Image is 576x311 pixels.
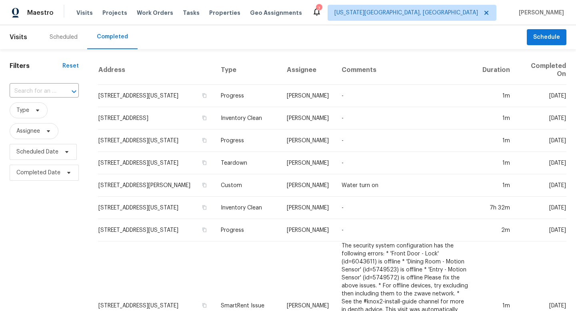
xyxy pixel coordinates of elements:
td: [STREET_ADDRESS] [98,107,214,130]
span: Type [16,106,29,114]
td: [PERSON_NAME] [280,197,335,219]
td: [DATE] [516,219,566,241]
th: Assignee [280,56,335,85]
td: 2m [476,219,516,241]
td: [DATE] [516,152,566,174]
td: [PERSON_NAME] [280,152,335,174]
div: 7 [316,5,322,13]
th: Comments [335,56,476,85]
span: Tasks [183,10,200,16]
td: [PERSON_NAME] [280,130,335,152]
td: - [335,130,476,152]
button: Copy Address [201,302,208,309]
span: [US_STATE][GEOGRAPHIC_DATA], [GEOGRAPHIC_DATA] [334,9,478,17]
h1: Filters [10,62,62,70]
button: Copy Address [201,114,208,122]
th: Completed On [516,56,566,85]
div: Completed [97,33,128,41]
span: Projects [102,9,127,17]
td: - [335,152,476,174]
button: Copy Address [201,92,208,99]
td: 1m [476,130,516,152]
span: [PERSON_NAME] [516,9,564,17]
th: Duration [476,56,516,85]
td: [STREET_ADDRESS][US_STATE] [98,152,214,174]
td: [PERSON_NAME] [280,85,335,107]
span: Geo Assignments [250,9,302,17]
td: Custom [214,174,281,197]
span: Schedule [533,32,560,42]
td: [PERSON_NAME] [280,219,335,241]
td: Teardown [214,152,281,174]
div: Reset [62,62,79,70]
th: Address [98,56,214,85]
button: Copy Address [201,226,208,233]
td: Progress [214,130,281,152]
td: [STREET_ADDRESS][US_STATE] [98,85,214,107]
button: Copy Address [201,204,208,211]
td: - [335,197,476,219]
span: Properties [209,9,240,17]
button: Schedule [527,29,566,46]
td: 1m [476,152,516,174]
span: Scheduled Date [16,148,58,156]
td: [STREET_ADDRESS][US_STATE] [98,219,214,241]
span: Visits [76,9,93,17]
span: Visits [10,28,27,46]
td: [DATE] [516,174,566,197]
td: [PERSON_NAME] [280,107,335,130]
span: Work Orders [137,9,173,17]
td: Progress [214,85,281,107]
td: - [335,107,476,130]
button: Copy Address [201,181,208,189]
td: [DATE] [516,107,566,130]
input: Search for an address... [10,85,56,98]
td: [DATE] [516,130,566,152]
td: [STREET_ADDRESS][US_STATE] [98,130,214,152]
span: Assignee [16,127,40,135]
td: [DATE] [516,85,566,107]
td: Inventory Clean [214,107,281,130]
td: [PERSON_NAME] [280,174,335,197]
button: Copy Address [201,137,208,144]
td: Progress [214,219,281,241]
th: Type [214,56,281,85]
td: Inventory Clean [214,197,281,219]
td: - [335,219,476,241]
td: Water turn on [335,174,476,197]
td: [DATE] [516,197,566,219]
td: 7h 32m [476,197,516,219]
button: Open [68,86,80,97]
td: [STREET_ADDRESS][PERSON_NAME] [98,174,214,197]
button: Copy Address [201,159,208,166]
td: 1m [476,85,516,107]
span: Maestro [27,9,54,17]
span: Completed Date [16,169,60,177]
div: Scheduled [50,33,78,41]
td: 1m [476,107,516,130]
td: 1m [476,174,516,197]
td: - [335,85,476,107]
td: [STREET_ADDRESS][US_STATE] [98,197,214,219]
